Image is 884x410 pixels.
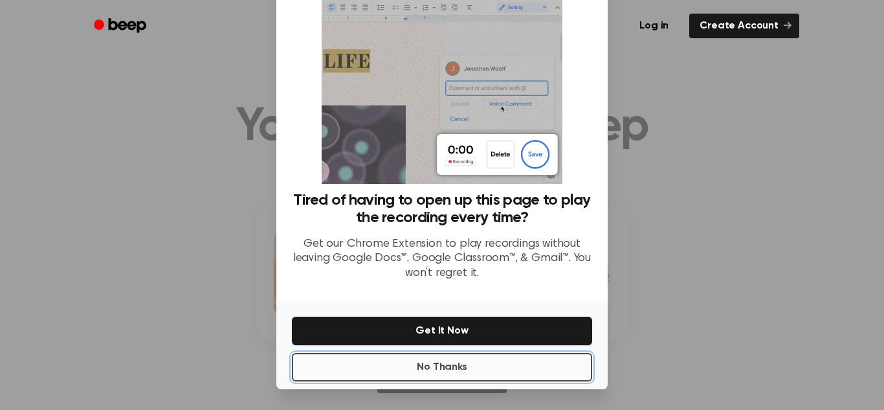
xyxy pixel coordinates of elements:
p: Get our Chrome Extension to play recordings without leaving Google Docs™, Google Classroom™, & Gm... [292,237,592,281]
h3: Tired of having to open up this page to play the recording every time? [292,192,592,227]
button: Get It Now [292,317,592,345]
a: Create Account [689,14,799,38]
button: No Thanks [292,353,592,382]
a: Beep [85,14,158,39]
a: Log in [626,11,681,41]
